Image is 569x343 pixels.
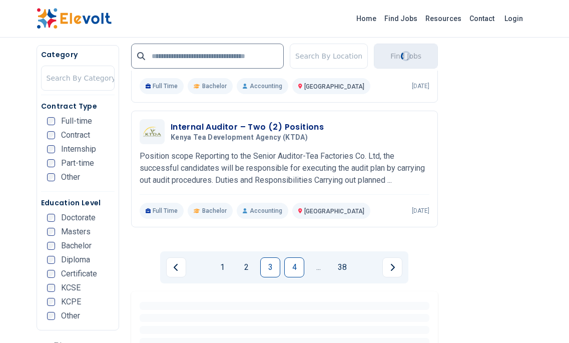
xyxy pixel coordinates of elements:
a: Previous page [166,257,186,277]
span: Other [61,312,80,320]
input: Contract [47,131,55,139]
ul: Pagination [166,257,402,277]
span: KCSE [61,284,81,292]
a: Next page [382,257,402,277]
p: Position scope Reporting to the Senior Auditor-Tea Factories Co. Ltd, the successful candidates w... [140,150,429,186]
span: [GEOGRAPHIC_DATA] [304,208,364,215]
h3: Internal Auditor – Two (2) Positions [171,121,324,133]
input: KCPE [47,298,55,306]
a: Kenya Tea Development Agency (KTDA)Internal Auditor – Two (2) PositionsKenya Tea Development Agen... [140,119,429,219]
img: Elevolt [37,8,112,29]
span: Diploma [61,256,90,264]
a: Contact [465,11,498,27]
span: Contract [61,131,90,139]
span: Bachelor [61,242,92,250]
a: Find Jobs [380,11,421,27]
button: Find JobsLoading... [374,44,438,69]
input: Other [47,173,55,181]
span: Other [61,173,80,181]
input: Bachelor [47,242,55,250]
span: Part-time [61,159,94,167]
h5: Category [41,50,115,60]
a: Resources [421,11,465,27]
iframe: Chat Widget [519,295,569,343]
p: [DATE] [412,207,429,215]
a: Page 1 [212,257,232,277]
p: Accounting [237,78,288,94]
a: Login [498,9,529,29]
img: Kenya Tea Development Agency (KTDA) [142,126,162,137]
span: Masters [61,228,91,236]
p: Full Time [140,203,184,219]
h5: Contract Type [41,101,115,111]
input: Other [47,312,55,320]
p: [DATE] [412,82,429,90]
span: [GEOGRAPHIC_DATA] [304,83,364,90]
input: KCSE [47,284,55,292]
span: Full-time [61,117,92,125]
input: Doctorate [47,214,55,222]
div: Loading... [399,49,413,63]
input: Masters [47,228,55,236]
input: Part-time [47,159,55,167]
span: KCPE [61,298,81,306]
input: Full-time [47,117,55,125]
a: Page 3 is your current page [260,257,280,277]
p: Full Time [140,78,184,94]
a: Jump forward [308,257,328,277]
span: Bachelor [202,207,227,215]
a: Page 38 [332,257,352,277]
h5: Education Level [41,198,115,208]
a: Home [352,11,380,27]
span: Bachelor [202,82,227,90]
span: Kenya Tea Development Agency (KTDA) [171,133,308,142]
span: Certificate [61,270,97,278]
input: Internship [47,145,55,153]
span: Internship [61,145,96,153]
span: Doctorate [61,214,96,222]
input: Certificate [47,270,55,278]
a: Page 4 [284,257,304,277]
a: Page 2 [236,257,256,277]
p: Accounting [237,203,288,219]
input: Diploma [47,256,55,264]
